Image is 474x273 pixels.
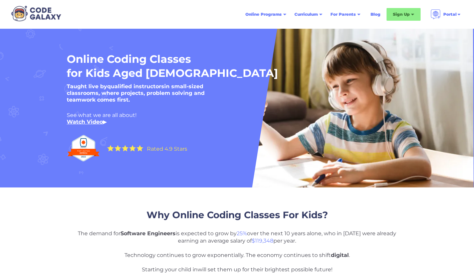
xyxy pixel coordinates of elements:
strong: qualified instructors [107,83,164,90]
img: Yellow Star - the Code Galaxy [137,145,143,151]
a: Watch Video [67,119,103,125]
div: See what we are all about! ‍ ▶ [67,112,387,125]
img: Yellow Star - the Code Galaxy [122,145,129,151]
span: $119,348 [252,238,273,244]
img: Yellow Star - the Code Galaxy [107,145,114,151]
img: Top Rated edtech company [67,132,100,164]
strong: Software Engineers [121,230,176,237]
div: Online Programs [245,11,282,18]
div: Rated 4.9 Stars [147,146,187,152]
span: 25% [237,230,247,237]
img: Yellow Star - the Code Galaxy [129,145,136,151]
strong: digital [331,252,349,258]
span: Why Online Coding Classes For Kids? [147,209,328,221]
img: Yellow Star - the Code Galaxy [114,145,121,151]
div: Sign Up [393,11,410,18]
div: Portal [443,11,457,18]
h5: Taught live by in small-sized classrooms, where projects, problem solving and teamwork comes first. [67,83,234,103]
h1: Online Coding Classes for Kids Aged [DEMOGRAPHIC_DATA] [67,52,355,80]
a: Blog [367,8,385,20]
div: Curriculum [294,11,318,18]
div: For Parents [330,11,356,18]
